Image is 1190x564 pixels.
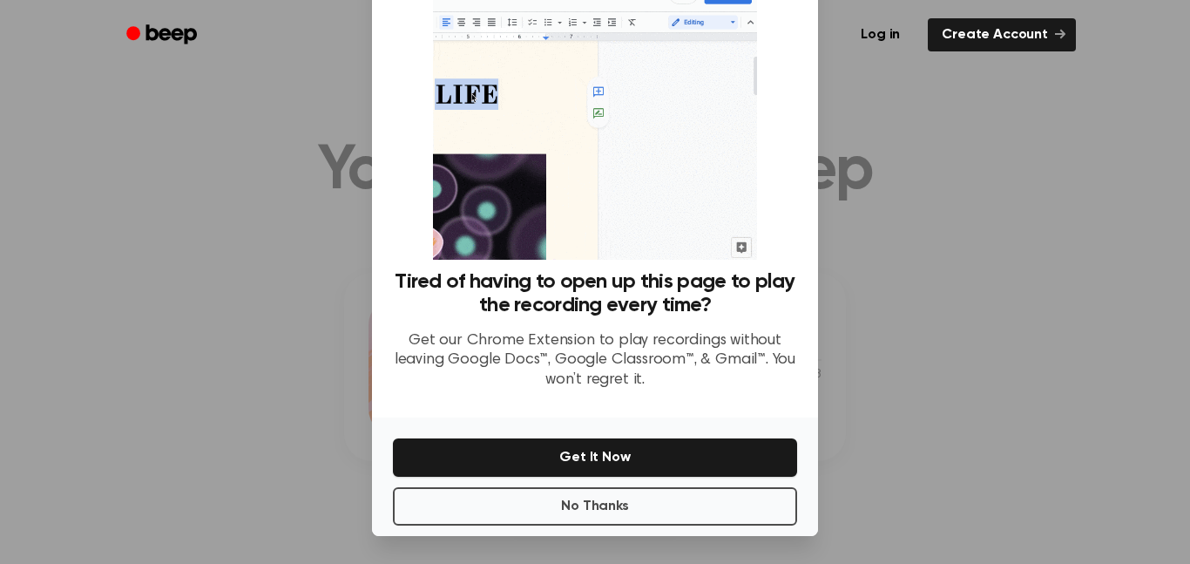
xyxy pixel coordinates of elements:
a: Create Account [928,18,1076,51]
button: Get It Now [393,438,797,477]
h3: Tired of having to open up this page to play the recording every time? [393,270,797,317]
button: No Thanks [393,487,797,526]
a: Beep [114,18,213,52]
a: Log in [843,15,917,55]
p: Get our Chrome Extension to play recordings without leaving Google Docs™, Google Classroom™, & Gm... [393,331,797,391]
